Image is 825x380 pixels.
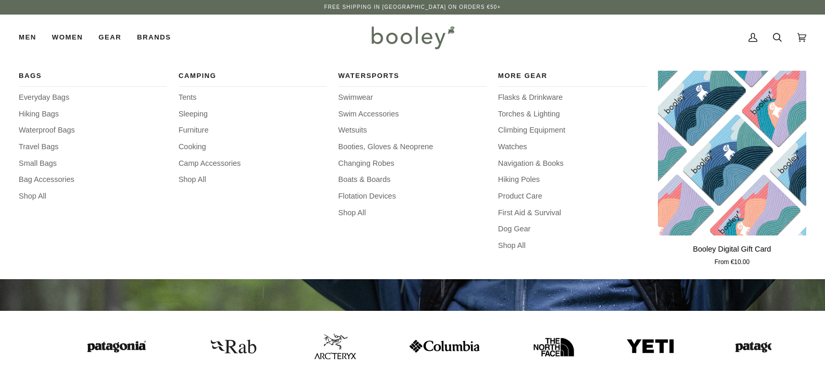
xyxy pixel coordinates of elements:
[179,71,327,87] a: Camping
[338,109,487,120] a: Swim Accessories
[498,71,646,87] a: More Gear
[179,92,327,103] a: Tents
[129,15,179,60] a: Brands
[658,71,806,267] product-grid-item: Booley Digital Gift Card
[338,174,487,186] a: Boats & Boards
[338,207,487,219] a: Shop All
[91,15,129,60] div: Gear Bags Everyday Bags Hiking Bags Waterproof Bags Travel Bags Small Bags Bag Accessories Shop A...
[179,174,327,186] a: Shop All
[19,125,167,136] a: Waterproof Bags
[19,32,36,43] span: Men
[498,141,646,153] a: Watches
[658,71,806,235] product-grid-item-variant: €10.00
[338,71,487,87] a: Watersports
[19,71,167,87] a: Bags
[19,191,167,202] a: Shop All
[498,71,646,81] span: More Gear
[498,109,646,120] a: Torches & Lighting
[52,32,83,43] span: Women
[179,141,327,153] a: Cooking
[498,207,646,219] a: First Aid & Survival
[693,244,771,255] p: Booley Digital Gift Card
[19,92,167,103] a: Everyday Bags
[338,125,487,136] a: Wetsuits
[338,71,487,81] span: Watersports
[19,158,167,169] a: Small Bags
[44,15,91,60] a: Women
[179,71,327,81] span: Camping
[338,191,487,202] a: Flotation Devices
[498,174,646,186] a: Hiking Poles
[179,158,327,169] a: Camp Accessories
[137,32,171,43] span: Brands
[338,141,487,153] a: Booties, Gloves & Neoprene
[498,92,646,103] a: Flasks & Drinkware
[367,22,458,53] img: Booley
[498,125,646,136] a: Climbing Equipment
[658,71,806,235] a: Booley Digital Gift Card
[19,109,167,120] a: Hiking Bags
[715,258,750,267] span: From €10.00
[19,71,167,81] span: Bags
[324,3,501,11] p: Free Shipping in [GEOGRAPHIC_DATA] on Orders €50+
[338,158,487,169] a: Changing Robes
[498,158,646,169] a: Navigation & Books
[658,240,806,267] a: Booley Digital Gift Card
[19,141,167,153] a: Travel Bags
[179,125,327,136] a: Furniture
[179,109,327,120] a: Sleeping
[498,224,646,235] a: Dog Gear
[19,15,44,60] a: Men
[98,32,121,43] span: Gear
[19,174,167,186] a: Bag Accessories
[338,92,487,103] a: Swimwear
[91,15,129,60] a: Gear
[498,191,646,202] a: Product Care
[498,240,646,252] a: Shop All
